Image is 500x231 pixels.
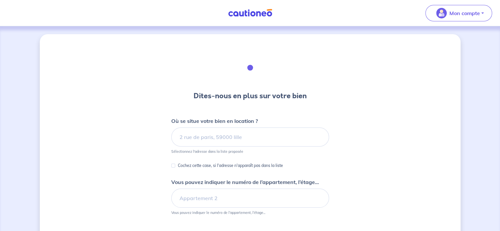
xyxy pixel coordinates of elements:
button: illu_account_valid_menu.svgMon compte [425,5,492,21]
p: Où se situe votre bien en location ? [171,117,258,125]
input: 2 rue de paris, 59000 lille [171,127,329,147]
input: Appartement 2 [171,189,329,208]
img: illu_houses.svg [232,50,268,85]
p: Vous pouvez indiquer le numéro de l’appartement, l’étage... [171,178,319,186]
p: Mon compte [449,9,480,17]
p: Sélectionnez l'adresse dans la liste proposée [171,149,243,154]
h3: Dites-nous en plus sur votre bien [194,91,307,101]
p: Vous pouvez indiquer le numéro de l’appartement, l’étage... [171,210,265,215]
img: Cautioneo [226,9,275,17]
p: Cochez cette case, si l'adresse n'apparaît pas dans la liste [178,162,283,170]
img: illu_account_valid_menu.svg [436,8,447,18]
